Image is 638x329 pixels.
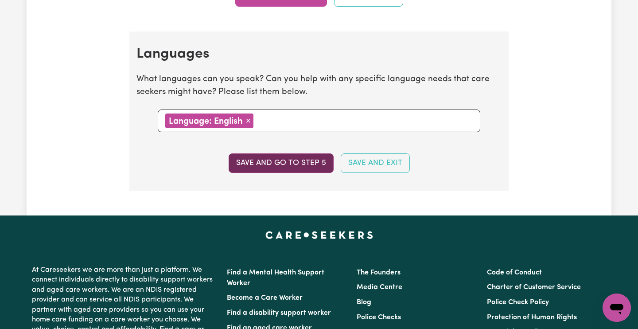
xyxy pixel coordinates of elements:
[165,114,253,128] div: Language: English
[245,116,251,125] span: ×
[227,309,331,317] a: Find a disability support worker
[487,269,542,276] a: Code of Conduct
[603,294,631,322] iframe: Button to launch messaging window
[357,314,401,321] a: Police Checks
[136,73,502,99] p: What languages can you speak? Can you help with any specific language needs that care seekers mig...
[243,114,253,128] button: Remove
[357,284,402,291] a: Media Centre
[229,153,334,173] button: Save and go to step 5
[227,269,324,287] a: Find a Mental Health Support Worker
[487,314,577,321] a: Protection of Human Rights
[265,231,373,239] a: Careseekers home page
[136,46,502,63] h2: Languages
[357,299,371,306] a: Blog
[487,284,581,291] a: Charter of Customer Service
[357,269,401,276] a: The Founders
[487,299,549,306] a: Police Check Policy
[341,153,410,173] button: Save and Exit
[227,294,303,302] a: Become a Care Worker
